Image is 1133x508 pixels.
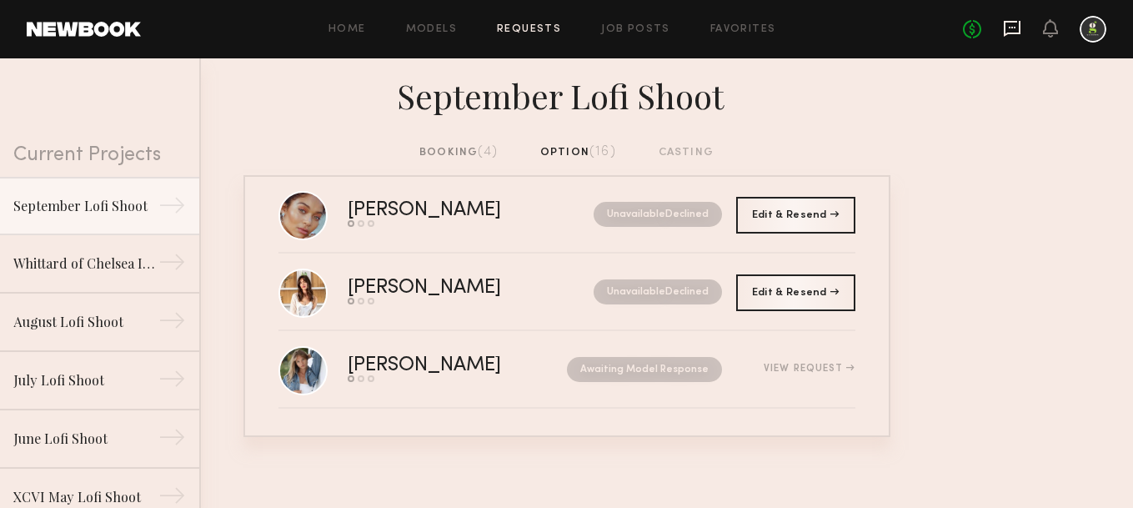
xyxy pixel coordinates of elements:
[158,424,186,457] div: →
[406,24,457,35] a: Models
[601,24,670,35] a: Job Posts
[13,487,158,507] div: XCVI May Lofi Shoot
[594,202,722,227] nb-request-status: Unavailable Declined
[13,370,158,390] div: July Lofi Shoot
[567,357,722,382] nb-request-status: Awaiting Model Response
[419,143,498,162] div: booking
[752,288,839,298] span: Edit & Resend
[13,312,158,332] div: August Lofi Shoot
[13,254,158,274] div: Whittard of Chelsea Influencer Event
[158,192,186,225] div: →
[594,279,722,304] nb-request-status: Unavailable Declined
[13,196,158,216] div: September Lofi Shoot
[497,24,561,35] a: Requests
[158,365,186,399] div: →
[478,145,498,158] span: (4)
[328,24,366,35] a: Home
[278,176,855,254] a: [PERSON_NAME]UnavailableDeclined
[710,24,776,35] a: Favorites
[348,356,534,375] div: [PERSON_NAME]
[278,331,855,409] a: [PERSON_NAME]Awaiting Model ResponseView Request
[348,279,548,298] div: [PERSON_NAME]
[158,307,186,340] div: →
[243,72,890,117] div: September Lofi Shoot
[158,249,186,282] div: →
[764,364,855,374] div: View Request
[278,254,855,331] a: [PERSON_NAME]UnavailableDeclined
[752,210,839,220] span: Edit & Resend
[348,201,548,220] div: [PERSON_NAME]
[13,429,158,449] div: June Lofi Shoot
